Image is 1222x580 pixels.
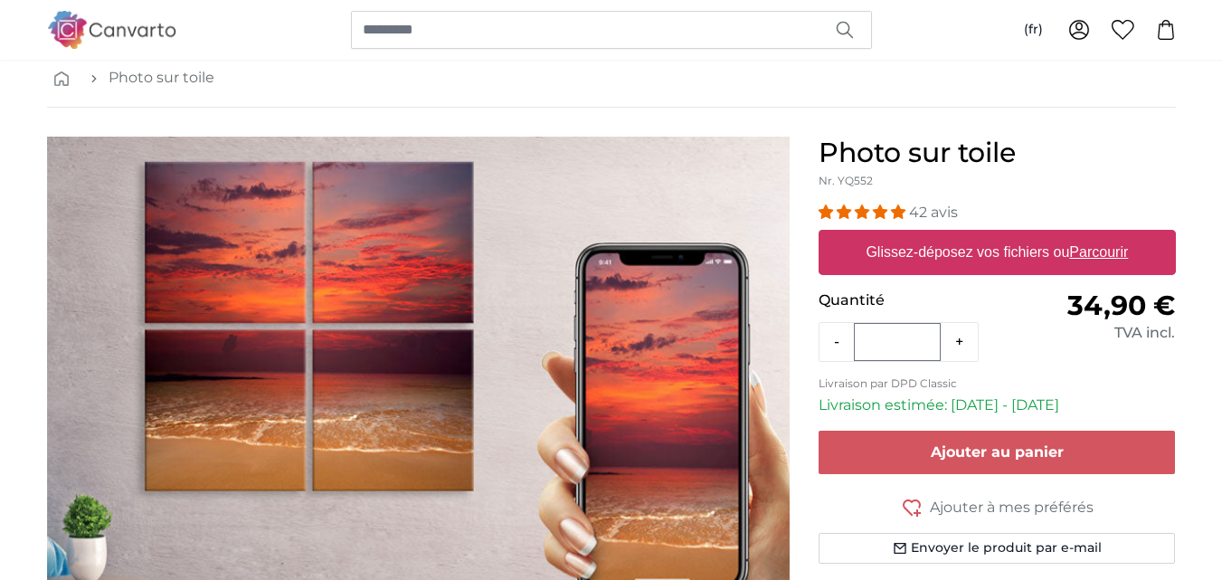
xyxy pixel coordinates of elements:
[47,11,177,48] img: Canvarto
[909,204,958,221] span: 42 avis
[941,324,978,360] button: +
[819,137,1176,169] h1: Photo sur toile
[109,67,214,89] a: Photo sur toile
[819,174,873,187] span: Nr. YQ552
[997,322,1175,344] div: TVA incl.
[47,49,1176,108] nav: breadcrumbs
[1067,289,1175,322] span: 34,90 €
[819,204,909,221] span: 4.98 stars
[819,376,1176,391] p: Livraison par DPD Classic
[819,324,854,360] button: -
[819,496,1176,518] button: Ajouter à mes préférés
[931,443,1064,461] span: Ajouter au panier
[1009,14,1057,46] button: (fr)
[819,431,1176,474] button: Ajouter au panier
[858,234,1135,271] label: Glissez-déposez vos fichiers ou
[1069,244,1128,260] u: Parcourir
[819,533,1176,564] button: Envoyer le produit par e-mail
[930,497,1094,518] span: Ajouter à mes préférés
[819,395,1176,416] p: Livraison estimée: [DATE] - [DATE]
[819,290,997,311] p: Quantité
